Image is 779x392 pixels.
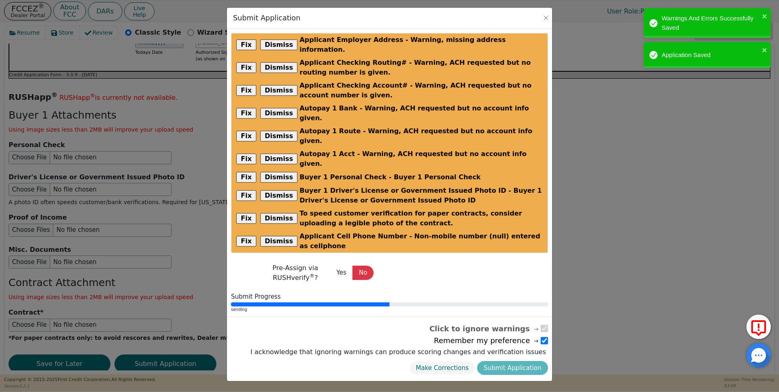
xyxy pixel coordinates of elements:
[236,190,256,201] button: Fix
[409,361,475,375] button: Make Corrections
[260,172,298,183] button: Dismiss
[260,108,298,119] button: Dismiss
[746,315,771,339] button: Report Error to FCC
[260,236,298,247] button: Dismiss
[260,62,298,73] button: Dismiss
[299,209,543,228] span: To speed customer verification for paper contracts, consider uploading a legible photo of the con...
[236,236,256,247] button: Fix
[299,186,543,205] span: Buyer 1 Driver's License or Government Issued Photo ID - Buyer 1 Driver's License or Government I...
[236,40,256,50] button: Fix
[231,306,548,313] div: sending
[260,213,298,224] button: Dismiss
[260,40,298,50] button: Dismiss
[260,131,298,141] button: Dismiss
[236,62,256,73] button: Fix
[236,85,256,96] button: Fix
[662,51,759,60] div: Application Saved
[662,14,759,32] div: Warnings And Errors Successfully Saved
[299,231,543,251] span: Applicant Cell Phone Number - Non-mobile number (null) entered as cellphone
[352,266,374,280] button: No
[330,266,353,280] button: Yes
[231,293,548,300] div: Submit Progress
[299,81,543,100] span: Applicant Checking Account# - Warning, ACH requested but no account number is given.
[299,35,543,55] span: Applicant Employer Address - Warning, missing address information.
[260,85,298,96] button: Dismiss
[434,335,540,346] span: Remember my preference
[762,45,768,55] button: close
[299,172,481,182] span: Buyer 1 Personal Check - Buyer 1 Personal Check
[299,149,543,169] span: Autopay 1 Acct - Warning, ACH requested but no account info given.
[236,131,256,141] button: Fix
[299,58,543,77] span: Applicant Checking Routing# - Warning, ACH requested but no routing number is given.
[233,14,300,22] h3: Submit Application
[299,104,543,123] span: Autopay 1 Bank - Warning, ACH requested but no account info given.
[429,323,540,334] span: Click to ignore warnings
[762,11,768,21] button: close
[236,108,256,119] button: Fix
[236,213,256,224] button: Fix
[260,190,298,201] button: Dismiss
[310,273,315,279] sup: ®
[249,347,548,357] label: I acknowledge that ignoring warnings can produce scoring changes and verification issues
[236,172,256,183] button: Fix
[299,126,543,146] span: Autopay 1 Route - Warning, ACH requested but no account info given.
[273,264,318,282] span: Pre-Assign via RUSHverify ?
[260,154,298,164] button: Dismiss
[542,14,550,22] button: Close
[236,154,256,164] button: Fix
